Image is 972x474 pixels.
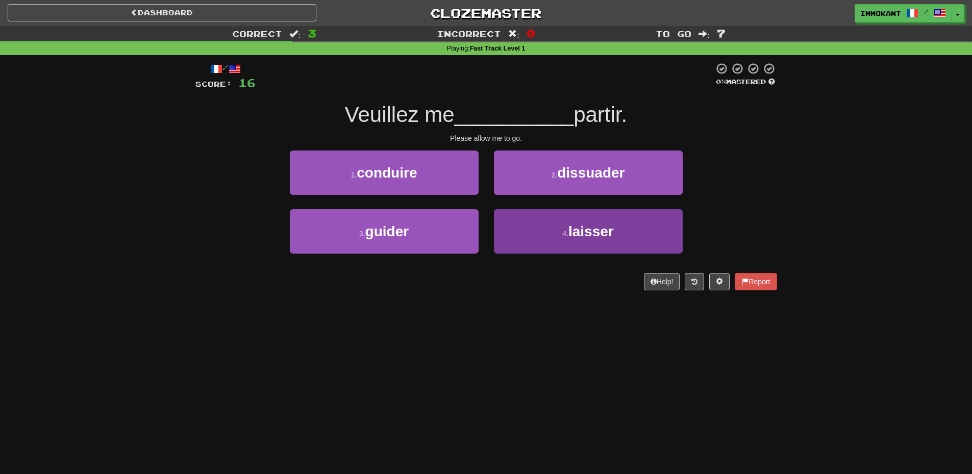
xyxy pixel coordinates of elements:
a: Dashboard [8,4,316,21]
strong: Fast Track Level 1 [470,45,526,52]
span: ImmoKant [860,9,901,18]
span: dissuader [557,165,625,181]
span: 7 [717,27,726,39]
small: 1 . [351,171,357,179]
button: Report [735,273,777,290]
span: / [924,8,929,15]
span: 16 [238,76,256,89]
button: 1.conduire [290,151,479,195]
span: 3 [308,27,316,39]
button: 2.dissuader [494,151,683,195]
span: Incorrect [437,29,501,39]
span: Veuillez me [345,103,455,127]
small: 4 . [562,230,568,238]
a: Clozemaster [332,4,640,22]
span: __________ [455,103,574,127]
span: Score: [195,80,232,88]
button: 3.guider [290,209,479,254]
div: Please allow me to go. [195,133,777,143]
small: 3 . [359,230,365,238]
div: Mastered [714,78,777,87]
button: 4.laisser [494,209,683,254]
span: conduire [357,165,417,181]
div: / [195,62,256,75]
span: Correct [232,29,282,39]
span: 0 [527,27,535,39]
span: : [508,30,519,38]
span: laisser [568,223,614,239]
span: 0 % [716,78,726,86]
span: : [289,30,301,38]
button: Round history (alt+y) [685,273,704,290]
button: Help! [644,273,680,290]
a: ImmoKant / [855,4,952,22]
span: To go [656,29,691,39]
span: : [699,30,710,38]
small: 2 . [552,171,558,179]
span: partir. [574,103,627,127]
span: guider [365,223,409,239]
